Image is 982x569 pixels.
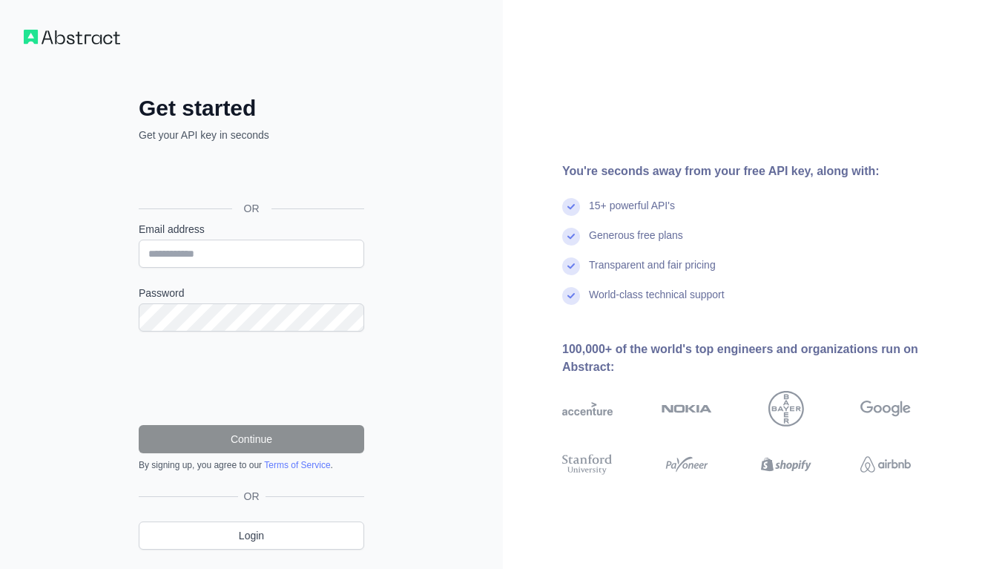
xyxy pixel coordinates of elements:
img: shopify [761,452,811,477]
iframe: Botón de Acceder con Google [131,159,369,191]
img: stanford university [562,452,613,477]
img: check mark [562,228,580,246]
div: World-class technical support [589,287,725,317]
img: check mark [562,198,580,216]
a: Login [139,522,364,550]
div: By signing up, you agree to our . [139,459,364,471]
label: Password [139,286,364,300]
img: check mark [562,257,580,275]
a: Terms of Service [264,460,330,470]
h2: Get started [139,95,364,122]
img: nokia [662,391,712,427]
img: payoneer [662,452,712,477]
div: Acceder con Google. Se abre en una pestaña nueva [139,159,361,191]
span: OR [238,489,266,504]
iframe: reCAPTCHA [139,349,364,407]
img: airbnb [860,452,911,477]
p: Get your API key in seconds [139,128,364,142]
img: accenture [562,391,613,427]
img: check mark [562,287,580,305]
button: Continue [139,425,364,453]
img: google [860,391,911,427]
div: 15+ powerful API's [589,198,675,228]
img: bayer [768,391,804,427]
div: You're seconds away from your free API key, along with: [562,162,958,180]
div: 100,000+ of the world's top engineers and organizations run on Abstract: [562,341,958,376]
img: Workflow [24,30,120,45]
span: OR [232,201,271,216]
div: Transparent and fair pricing [589,257,716,287]
label: Email address [139,222,364,237]
div: Generous free plans [589,228,683,257]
